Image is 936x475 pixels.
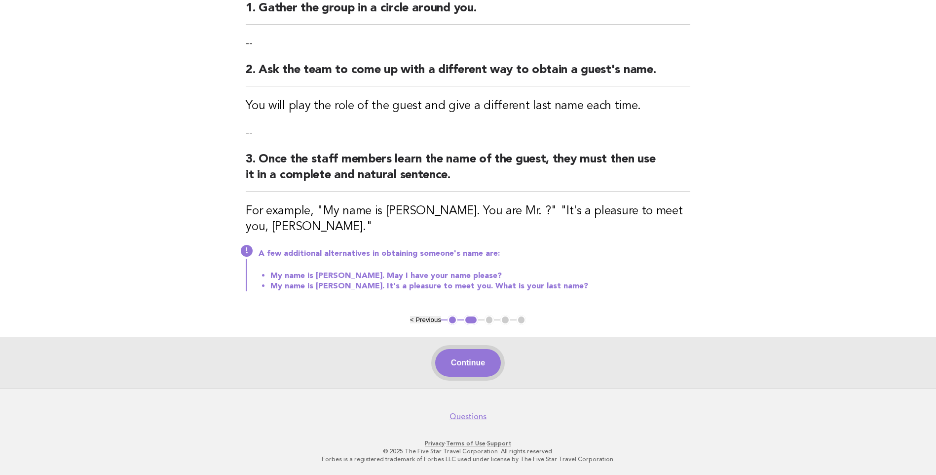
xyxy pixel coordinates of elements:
[246,126,690,140] p: --
[166,455,770,463] p: Forbes is a registered trademark of Forbes LLC used under license by The Five Star Travel Corpora...
[246,98,690,114] h3: You will play the role of the guest and give a different last name each time.
[425,440,445,447] a: Privacy
[448,315,457,325] button: 1
[246,0,690,25] h2: 1. Gather the group in a circle around you.
[246,37,690,50] p: --
[446,440,486,447] a: Terms of Use
[166,439,770,447] p: · ·
[270,271,690,281] li: My name is [PERSON_NAME]. May I have your name please?
[435,349,501,377] button: Continue
[246,203,690,235] h3: For example, "My name is [PERSON_NAME]. You are Mr. ?" "It's a pleasure to meet you, [PERSON_NAME]."
[166,447,770,455] p: © 2025 The Five Star Travel Corporation. All rights reserved.
[410,316,441,323] button: < Previous
[246,62,690,86] h2: 2. Ask the team to come up with a different way to obtain a guest's name.
[246,152,690,192] h2: 3. Once the staff members learn the name of the guest, they must then use it in a complete and na...
[259,249,690,259] p: A few additional alternatives in obtaining someone's name are:
[449,412,487,422] a: Questions
[487,440,511,447] a: Support
[270,281,690,291] li: My name is [PERSON_NAME]. It's a pleasure to meet you. What is your last name?
[464,315,478,325] button: 2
